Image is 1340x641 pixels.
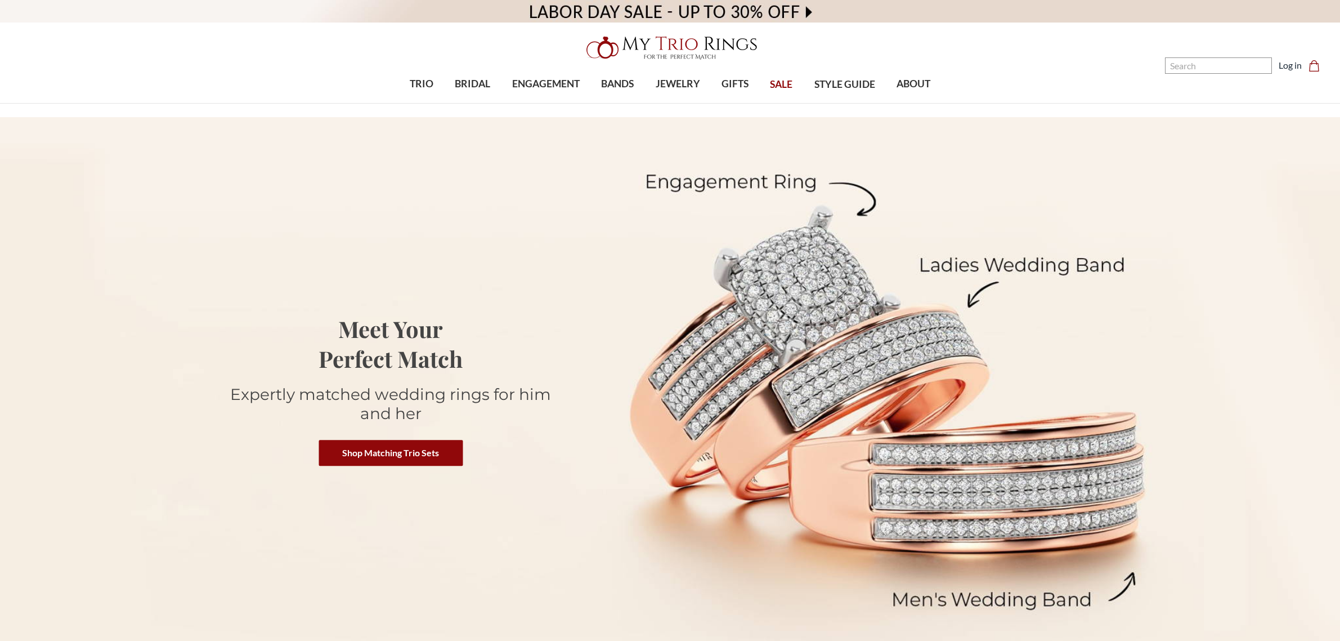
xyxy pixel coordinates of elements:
span: BANDS [601,77,634,91]
a: STYLE GUIDE [803,66,885,103]
a: SALE [759,66,803,103]
span: ABOUT [897,77,930,91]
a: GIFTS [711,66,759,103]
span: SALE [770,77,792,92]
span: GIFTS [721,77,749,91]
span: BRIDAL [455,77,490,91]
a: BRIDAL [444,66,501,103]
button: submenu toggle [467,103,478,104]
button: submenu toggle [672,103,683,104]
a: Shop Matching Trio Sets [319,440,463,466]
span: STYLE GUIDE [814,77,875,92]
button: submenu toggle [612,103,623,104]
a: ABOUT [886,66,941,103]
a: My Trio Rings [388,30,951,66]
span: TRIO [410,77,433,91]
span: JEWELRY [656,77,700,91]
svg: cart.cart_preview [1308,60,1320,72]
a: ENGAGEMENT [501,66,590,103]
a: JEWELRY [644,66,710,103]
a: TRIO [399,66,444,103]
span: ENGAGEMENT [512,77,580,91]
a: BANDS [590,66,644,103]
button: submenu toggle [908,103,919,104]
a: Log in [1279,59,1302,72]
input: Search [1165,57,1272,74]
a: Cart with 0 items [1308,59,1326,72]
button: submenu toggle [729,103,741,104]
img: My Trio Rings [580,30,760,66]
button: submenu toggle [416,103,427,104]
button: submenu toggle [540,103,552,104]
